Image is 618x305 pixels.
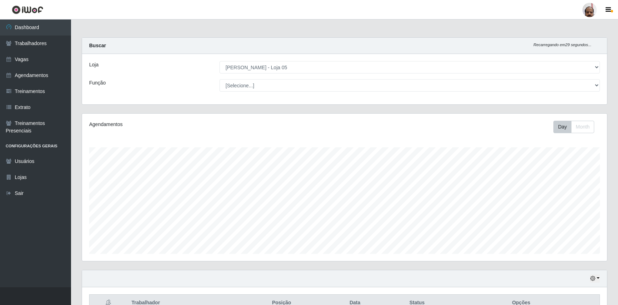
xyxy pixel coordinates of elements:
div: Agendamentos [89,121,296,128]
button: Month [571,121,594,133]
div: Toolbar with button groups [553,121,600,133]
label: Função [89,79,106,87]
img: CoreUI Logo [12,5,43,14]
div: First group [553,121,594,133]
i: Recarregando em 29 segundos... [533,43,591,47]
label: Loja [89,61,98,69]
button: Day [553,121,571,133]
strong: Buscar [89,43,106,48]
